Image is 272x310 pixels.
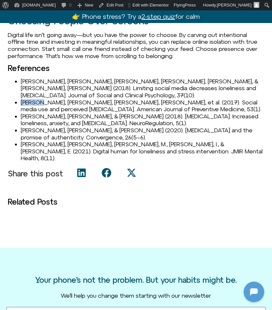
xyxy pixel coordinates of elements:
li: [PERSON_NAME], [PERSON_NAME], & [PERSON_NAME] (2020). [MEDICAL_DATA] and the promise of authentic... [21,127,264,141]
h3: Related Posts [8,197,264,206]
li: [PERSON_NAME], [PERSON_NAME], [PERSON_NAME], M., [PERSON_NAME], I., & [PERSON_NAME], E. (2021). D... [21,141,264,162]
h3: References [8,64,264,72]
span: [PERSON_NAME] [217,3,252,7]
li: [PERSON_NAME], [PERSON_NAME], [PERSON_NAME], [PERSON_NAME], et al. (2017). Social media use and p... [21,99,264,113]
li: [PERSON_NAME], [PERSON_NAME], [PERSON_NAME], [PERSON_NAME], [PERSON_NAME], & [PERSON_NAME], [PERS... [21,78,264,99]
u: 2-step quiz [142,13,175,20]
div: Share on linkedin [69,166,94,180]
h3: Your phone’s not the problem. But your habits might be. [35,276,237,284]
a: 👉 Phone stress? Try a2-step quizfor calm [72,13,200,20]
p: Digital life isn’t going away—but you have the power to choose. By carving out intentional offlin... [8,31,264,59]
div: Share on x-twitter [119,166,144,180]
p: Share this post [8,169,63,178]
span: Edit with Elementor [132,3,169,7]
iframe: Botpress [243,281,264,302]
div: Share on facebook [94,166,119,180]
li: [PERSON_NAME], [PERSON_NAME], & [PERSON_NAME] (2018). [MEDICAL_DATA]: Increased loneliness, anxie... [21,113,264,127]
span: We’ll help you change them starting with our newsletter. [61,292,211,299]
